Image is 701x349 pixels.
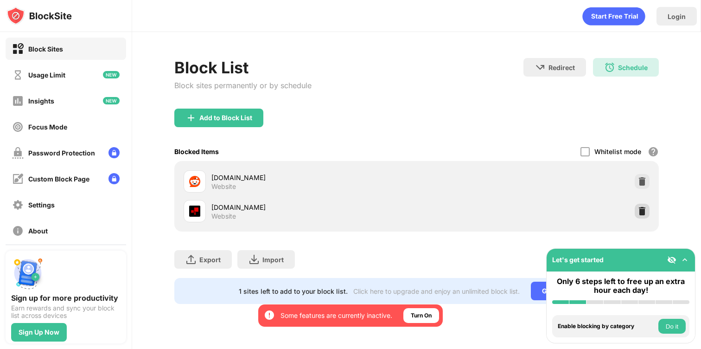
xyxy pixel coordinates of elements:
img: block-on.svg [12,43,24,55]
div: Schedule [618,64,648,71]
img: focus-off.svg [12,121,24,133]
img: lock-menu.svg [108,147,120,158]
div: 1 sites left to add to your block list. [239,287,348,295]
button: Do it [658,319,686,334]
div: Login [668,13,686,20]
div: Earn rewards and sync your block list across devices [11,304,121,319]
img: omni-setup-toggle.svg [680,255,689,265]
img: new-icon.svg [103,97,120,104]
div: Export [199,256,221,264]
img: lock-menu.svg [108,173,120,184]
div: About [28,227,48,235]
div: Only 6 steps left to free up an extra hour each day! [552,277,689,295]
img: time-usage-off.svg [12,69,24,81]
div: Block Sites [28,45,63,53]
div: Settings [28,201,55,209]
div: Focus Mode [28,123,67,131]
div: Go Unlimited [531,282,594,300]
img: password-protection-off.svg [12,147,24,159]
div: Click here to upgrade and enjoy an unlimited block list. [353,287,520,295]
div: Password Protection [28,149,95,157]
div: Block List [174,58,312,77]
div: Turn On [411,311,432,320]
img: settings-off.svg [12,199,24,211]
div: [DOMAIN_NAME] [211,202,417,212]
div: Add to Block List [199,114,252,122]
img: logo-blocksite.svg [6,6,72,25]
img: favicons [189,176,200,187]
div: Let's get started [552,256,604,264]
div: Some features are currently inactive. [280,311,392,320]
div: Website [211,212,236,220]
img: eye-not-visible.svg [667,255,676,265]
div: Insights [28,97,54,105]
div: Enable blocking by category [558,323,656,330]
div: Website [211,182,236,191]
img: favicons [189,206,200,217]
div: animation [582,7,645,26]
img: new-icon.svg [103,71,120,78]
img: push-signup.svg [11,256,45,290]
div: Usage Limit [28,71,65,79]
img: error-circle-white.svg [264,310,275,321]
div: [DOMAIN_NAME] [211,173,417,182]
img: about-off.svg [12,225,24,237]
div: Sign Up Now [19,329,59,336]
img: customize-block-page-off.svg [12,173,24,185]
img: insights-off.svg [12,95,24,107]
div: Custom Block Page [28,175,89,183]
div: Blocked Items [174,148,219,155]
div: Sign up for more productivity [11,293,121,303]
div: Whitelist mode [594,148,641,155]
div: Import [262,256,284,264]
div: Redirect [548,64,575,71]
div: Block sites permanently or by schedule [174,81,312,90]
